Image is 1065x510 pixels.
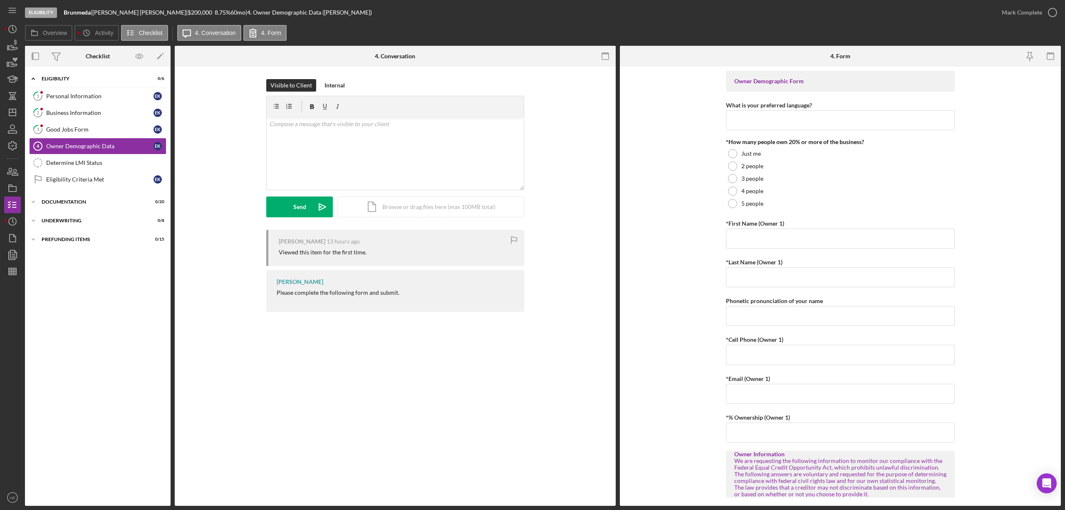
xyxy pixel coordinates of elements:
tspan: 3 [37,127,39,132]
div: E K [154,92,162,100]
div: Good Jobs Form [46,126,154,133]
a: 1Personal InformationEK [29,88,166,104]
div: Eligibility [25,7,57,18]
div: Eligibility [42,76,144,81]
label: What is your preferred language? [726,102,812,109]
div: E K [154,109,162,117]
div: | 4. Owner Demographic Data ([PERSON_NAME]) [245,9,372,16]
div: E K [154,125,162,134]
tspan: 4 [37,144,40,149]
label: *Cell Phone (Owner 1) [726,336,783,343]
tspan: 2 [37,110,39,115]
div: 0 / 6 [149,76,164,81]
div: Visible to Client [270,79,312,92]
div: 8.75 % [215,9,230,16]
label: Just me [741,150,761,157]
button: 4. Form [243,25,287,41]
label: 4. Conversation [195,30,236,36]
div: 60 mo [230,9,245,16]
div: 0 / 15 [149,237,164,242]
div: 0 / 8 [149,218,164,223]
button: Overview [25,25,72,41]
div: [PERSON_NAME] [277,279,323,285]
button: Internal [320,79,349,92]
div: We are requesting the following information to monitor our compliance with the Federal Equal Cred... [734,458,946,498]
button: 4. Conversation [177,25,241,41]
div: Owner Demographic Data [46,143,154,149]
div: Underwriting [42,218,144,223]
div: Determine LMI Status [46,159,166,166]
label: 3 people [741,175,763,182]
div: Open Intercom Messenger [1037,473,1057,493]
div: Send [293,197,306,217]
div: 4. Form [830,53,850,60]
div: Eligibility Criteria Met [46,176,154,183]
div: [PERSON_NAME] [279,238,325,245]
button: Activity [74,25,119,41]
a: 3Good Jobs FormEK [29,121,166,138]
button: Checklist [121,25,168,41]
div: Owner Information [734,451,946,458]
div: *How many people own 20% or more of the business? [726,139,955,145]
div: Documentation [42,199,144,204]
button: Mark Complete [993,4,1061,21]
label: *First Name (Owner 1) [726,220,784,227]
label: 4 people [741,188,763,194]
text: AE [10,495,15,500]
label: *Email (Owner 1) [726,375,770,382]
label: Overview [43,30,67,36]
a: 4Owner Demographic DataEK [29,138,166,154]
div: | [64,9,92,16]
label: Phonetic pronunciation of your name [726,297,823,304]
b: Brunmeda [64,9,91,16]
div: [PERSON_NAME] [PERSON_NAME] | [92,9,188,16]
label: 5 people [741,200,763,207]
button: Visible to Client [266,79,316,92]
div: Business Information [46,109,154,116]
div: Viewed this item for the first time. [279,249,367,256]
label: *Last Name (Owner 1) [726,259,783,266]
div: 0 / 20 [149,199,164,204]
label: 2 people [741,163,763,169]
time: 2025-09-05 06:58 [327,238,360,245]
button: AE [4,489,21,506]
label: Checklist [139,30,163,36]
div: 4. Conversation [375,53,415,60]
div: Mark Complete [1002,4,1042,21]
div: Personal Information [46,93,154,100]
span: $200,000 [188,9,212,16]
button: Send [266,197,333,217]
div: Please complete the following form and submit. [277,289,399,296]
div: Checklist [86,53,110,60]
div: E K [154,175,162,184]
div: E K [154,142,162,150]
a: Determine LMI Status [29,154,166,171]
label: 4. Form [261,30,281,36]
div: Internal [324,79,345,92]
label: *% Ownership (Owner 1) [726,414,790,421]
a: 2Business InformationEK [29,104,166,121]
label: Activity [95,30,113,36]
div: Prefunding Items [42,237,144,242]
div: Owner Demographic Form [734,78,946,85]
a: Eligibility Criteria MetEK [29,171,166,188]
tspan: 1 [37,93,39,99]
